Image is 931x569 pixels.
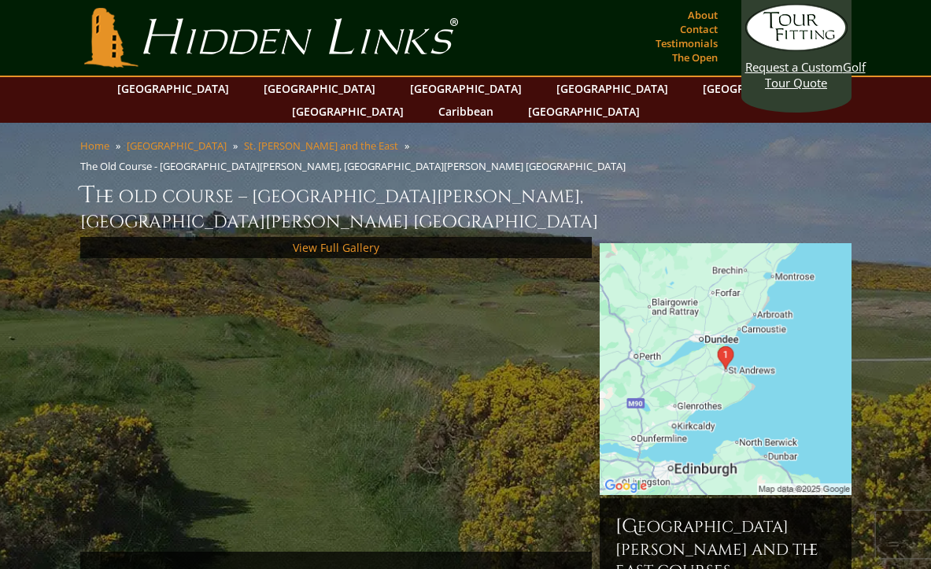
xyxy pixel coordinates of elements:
a: [GEOGRAPHIC_DATA] [695,77,822,100]
a: [GEOGRAPHIC_DATA] [520,100,648,123]
a: St. [PERSON_NAME] and the East [244,139,398,153]
a: [GEOGRAPHIC_DATA] [402,77,530,100]
h1: The Old Course – [GEOGRAPHIC_DATA][PERSON_NAME], [GEOGRAPHIC_DATA][PERSON_NAME] [GEOGRAPHIC_DATA] [80,179,852,234]
a: [GEOGRAPHIC_DATA] [256,77,383,100]
a: [GEOGRAPHIC_DATA] [127,139,227,153]
a: Home [80,139,109,153]
a: [GEOGRAPHIC_DATA] [109,77,237,100]
a: Caribbean [430,100,501,123]
a: [GEOGRAPHIC_DATA] [549,77,676,100]
li: The Old Course - [GEOGRAPHIC_DATA][PERSON_NAME], [GEOGRAPHIC_DATA][PERSON_NAME] [GEOGRAPHIC_DATA] [80,159,632,173]
a: Request a CustomGolf Tour Quote [745,4,848,91]
a: The Open [668,46,722,68]
a: About [684,4,722,26]
img: Google Map of St Andrews Links, St Andrews, United Kingdom [600,243,852,495]
a: Contact [676,18,722,40]
a: View Full Gallery [293,240,379,255]
a: Testimonials [652,32,722,54]
a: [GEOGRAPHIC_DATA] [284,100,412,123]
span: Request a Custom [745,59,843,75]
